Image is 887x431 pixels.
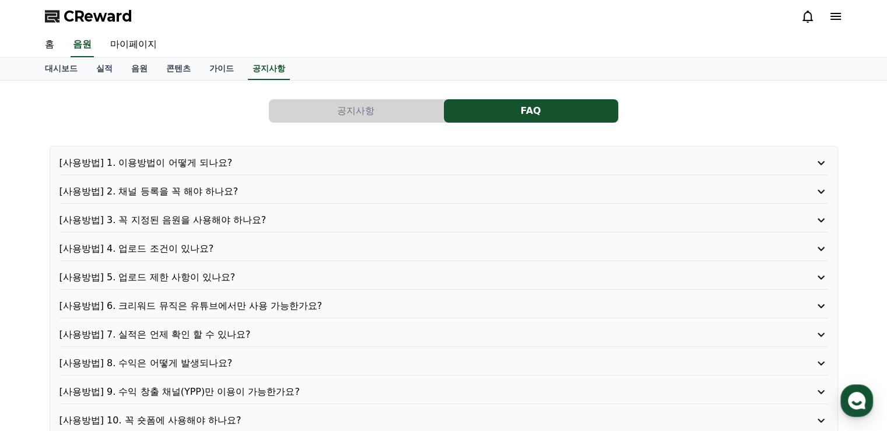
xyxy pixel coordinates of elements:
[150,334,224,363] a: 설정
[71,33,94,57] a: 음원
[59,413,767,427] p: [사용방법] 10. 꼭 숏폼에 사용해야 하나요?
[269,99,444,123] a: 공지사항
[122,58,157,80] a: 음원
[36,33,64,57] a: 홈
[200,58,243,80] a: 가이드
[180,352,194,361] span: 설정
[59,299,828,313] button: [사용방법] 6. 크리워드 뮤직은 유튜브에서만 사용 가능한가요?
[59,413,828,427] button: [사용방법] 10. 꼭 숏폼에 사용해야 하나요?
[59,156,828,170] button: [사용방법] 1. 이용방법이 어떻게 되나요?
[101,33,166,57] a: 마이페이지
[59,213,828,227] button: [사용방법] 3. 꼭 지정된 음원을 사용해야 하나요?
[59,156,767,170] p: [사용방법] 1. 이용방법이 어떻게 되나요?
[87,58,122,80] a: 실적
[77,334,150,363] a: 대화
[444,99,619,123] a: FAQ
[444,99,618,123] button: FAQ
[107,352,121,362] span: 대화
[59,328,828,342] button: [사용방법] 7. 실적은 언제 확인 할 수 있나요?
[59,356,767,370] p: [사용방법] 8. 수익은 어떻게 발생되나요?
[37,352,44,361] span: 홈
[59,185,828,199] button: [사용방법] 2. 채널 등록을 꼭 해야 하나요?
[59,270,767,284] p: [사용방법] 5. 업로드 제한 사항이 있나요?
[3,334,77,363] a: 홈
[64,7,132,26] span: CReward
[59,242,828,256] button: [사용방법] 4. 업로드 조건이 있나요?
[157,58,200,80] a: 콘텐츠
[59,242,767,256] p: [사용방법] 4. 업로드 조건이 있나요?
[59,328,767,342] p: [사용방법] 7. 실적은 언제 확인 할 수 있나요?
[59,213,767,227] p: [사용방법] 3. 꼭 지정된 음원을 사용해야 하나요?
[269,99,443,123] button: 공지사항
[59,299,767,313] p: [사용방법] 6. 크리워드 뮤직은 유튜브에서만 사용 가능한가요?
[36,58,87,80] a: 대시보드
[59,385,828,399] button: [사용방법] 9. 수익 창출 채널(YPP)만 이용이 가능한가요?
[59,185,767,199] p: [사용방법] 2. 채널 등록을 꼭 해야 하나요?
[248,58,290,80] a: 공지사항
[45,7,132,26] a: CReward
[59,385,767,399] p: [사용방법] 9. 수익 창출 채널(YPP)만 이용이 가능한가요?
[59,356,828,370] button: [사용방법] 8. 수익은 어떻게 발생되나요?
[59,270,828,284] button: [사용방법] 5. 업로드 제한 사항이 있나요?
